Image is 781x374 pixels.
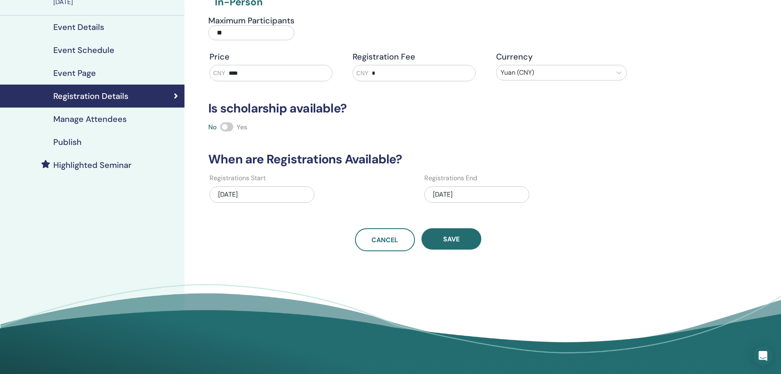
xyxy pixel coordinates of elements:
div: [DATE] [209,186,314,203]
label: Registrations Start [209,173,266,183]
h4: Highlighted Seminar [53,160,132,170]
h4: Publish [53,137,82,147]
span: Cancel [371,236,398,244]
h4: Event Page [53,68,96,78]
div: Open Intercom Messenger [753,346,773,366]
h4: Event Schedule [53,45,114,55]
h4: Price [209,52,340,62]
h3: When are Registrations Available? [203,152,633,167]
span: Save [443,235,460,243]
h4: Registration Details [53,91,128,101]
h4: Event Details [53,22,104,32]
span: No [208,123,217,131]
span: Yes [237,123,247,131]
a: Cancel [355,228,415,251]
h4: Currency [496,52,627,62]
input: Maximum Participants [208,25,294,40]
h4: Maximum Participants [208,16,294,25]
span: CNY [356,69,369,78]
h3: Is scholarship available? [203,101,633,116]
h4: Registration Fee [353,52,483,62]
span: CNY [213,69,225,78]
div: [DATE] [424,186,529,203]
label: Registrations End [424,173,477,183]
button: Save [421,228,481,250]
h4: Manage Attendees [53,114,127,124]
